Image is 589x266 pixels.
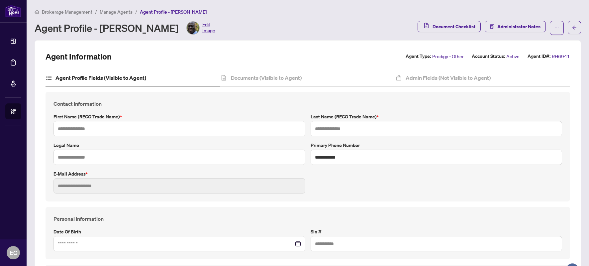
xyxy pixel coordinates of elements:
h4: Contact Information [53,100,562,108]
span: Document Checklist [433,21,475,32]
li: / [95,8,97,16]
h4: Personal Information [53,215,562,223]
label: Sin # [311,228,562,235]
label: Agent ID#: [528,53,550,60]
img: logo [5,5,21,17]
li: / [135,8,137,16]
button: Administrator Notes [485,21,546,32]
h4: Agent Profile Fields (Visible to Agent) [55,74,146,82]
span: Edit Image [202,21,215,35]
label: Last Name (RECO Trade Name) [311,113,562,120]
span: ellipsis [554,26,559,30]
span: Agent Profile - [PERSON_NAME] [140,9,207,15]
label: Date of Birth [53,228,305,235]
span: RH6941 [552,53,570,60]
span: Prodigy - Other [432,53,464,60]
span: EC [10,248,17,257]
label: Legal Name [53,142,305,149]
button: Open asap [562,243,582,263]
label: Agent Type: [406,53,431,60]
label: Primary Phone Number [311,142,562,149]
span: Active [506,53,520,60]
h2: Agent Information [46,51,112,62]
button: Document Checklist [418,21,481,32]
span: Manage Agents [100,9,133,15]
label: First Name (RECO Trade Name) [53,113,305,120]
span: Administrator Notes [497,21,540,32]
label: E-mail Address [53,170,305,178]
span: home [35,10,39,14]
h4: Admin Fields (Not Visible to Agent) [406,74,491,82]
img: Profile Icon [187,22,199,34]
label: Account Status: [472,53,505,60]
span: arrow-left [572,25,577,30]
div: Agent Profile - [PERSON_NAME] [35,21,215,35]
span: solution [490,24,495,29]
h4: Documents (Visible to Agent) [231,74,302,82]
span: Brokerage Management [42,9,92,15]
